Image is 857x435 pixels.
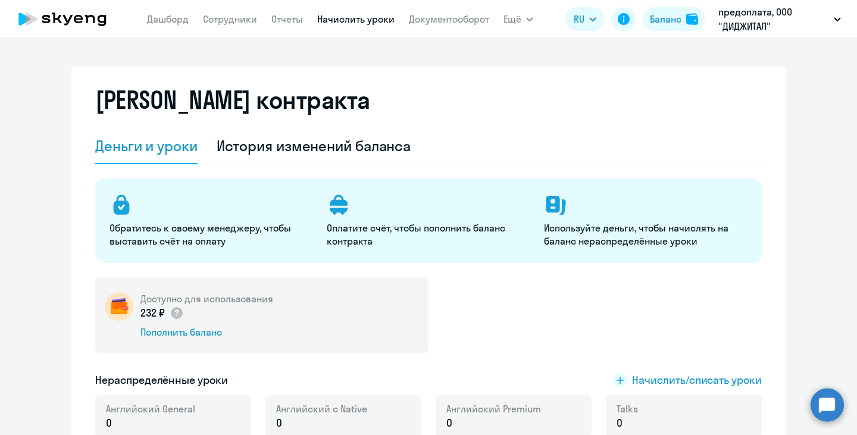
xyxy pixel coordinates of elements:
[712,5,847,33] button: предоплата, ООО "ДИДЖИТАЛ"
[95,136,198,155] div: Деньги и уроки
[106,402,195,415] span: Английский General
[409,13,489,25] a: Документооборот
[140,305,184,321] p: 232 ₽
[147,13,189,25] a: Дашборд
[271,13,303,25] a: Отчеты
[446,402,541,415] span: Английский Premium
[544,221,747,248] p: Используйте деньги, чтобы начислять на баланс нераспределённые уроки
[317,13,395,25] a: Начислить уроки
[203,13,257,25] a: Сотрудники
[327,221,530,248] p: Оплатите счёт, чтобы пополнить баланс контракта
[686,13,698,25] img: balance
[718,5,829,33] p: предоплата, ООО "ДИДЖИТАЛ"
[632,373,762,388] span: Начислить/списать уроки
[503,12,521,26] span: Ещё
[617,415,623,431] span: 0
[650,12,681,26] div: Баланс
[140,326,273,339] div: Пополнить баланс
[95,86,370,114] h2: [PERSON_NAME] контракта
[565,7,605,31] button: RU
[110,221,312,248] p: Обратитесь к своему менеджеру, чтобы выставить счёт на оплату
[503,7,533,31] button: Ещё
[140,292,273,305] h5: Доступно для использования
[106,415,112,431] span: 0
[574,12,584,26] span: RU
[617,402,638,415] span: Talks
[276,415,282,431] span: 0
[217,136,411,155] div: История изменений баланса
[446,415,452,431] span: 0
[643,7,705,31] button: Балансbalance
[276,402,367,415] span: Английский с Native
[95,373,228,388] h5: Нераспределённые уроки
[105,292,133,321] img: wallet-circle.png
